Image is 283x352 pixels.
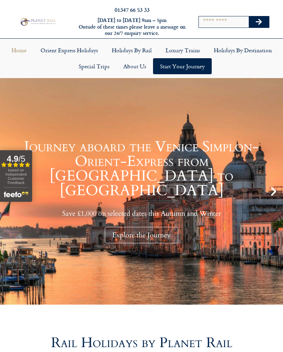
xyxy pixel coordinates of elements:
[17,209,266,218] p: Save £1,000 on selected dates this Autumn and Winter
[116,58,153,74] a: About Us
[115,6,150,14] a: 01347 66 53 33
[72,58,116,74] a: Special Trips
[17,139,266,198] h1: Journey aboard the Venice Simplon-Orient-Express from [GEOGRAPHIC_DATA] to [GEOGRAPHIC_DATA]
[159,42,207,58] a: Luxury Trains
[105,42,159,58] a: Holidays by Rail
[3,42,280,74] nav: Menu
[207,42,279,58] a: Holidays by Destination
[19,17,57,26] img: Planet Rail Train Holidays Logo
[105,227,178,243] div: Explore the Journey
[153,58,212,74] a: Start your Journey
[17,336,266,350] h2: Rail Holidays by Planet Rail
[77,17,187,37] h6: [DATE] to [DATE] 9am – 5pm Outside of these times please leave a message on our 24/7 enquiry serv...
[249,16,269,28] button: Search
[34,42,105,58] a: Orient Express Holidays
[5,42,34,58] a: Home
[268,185,280,197] div: Next slide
